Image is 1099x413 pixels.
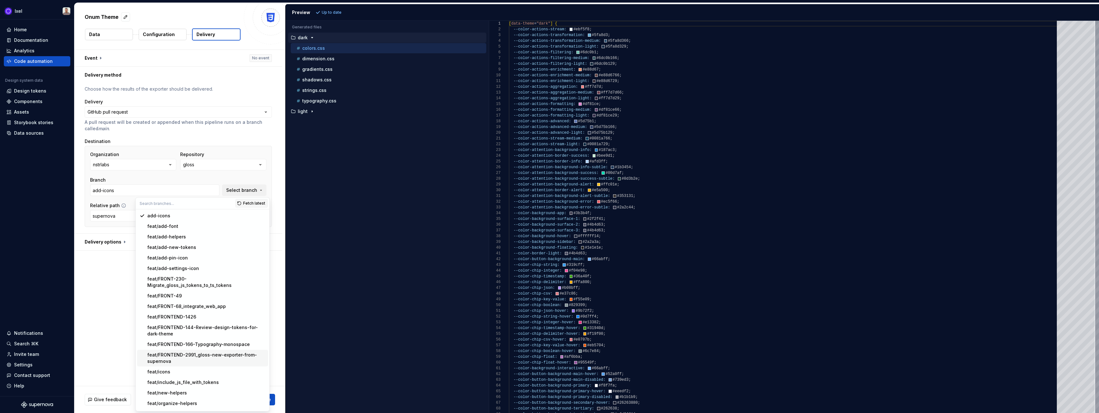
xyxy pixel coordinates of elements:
span: ; [598,240,601,244]
span: ; [633,194,635,198]
span: #5fa8d366 [608,39,628,43]
p: shadows.css [302,77,332,82]
div: feat/FRONT-230-Migrate_gloss_js_tokens_to_ts_tokens [147,276,265,289]
a: Invite team [4,349,70,359]
label: Repository [180,151,204,158]
span: ; [615,62,617,66]
p: strings.css [302,88,327,93]
div: Data sources [14,130,44,136]
span: #2a2a3a [582,240,598,244]
div: 6 [489,49,501,55]
div: 11 [489,78,501,84]
span: ; [589,280,592,284]
span: #353131 [617,194,633,198]
div: 24 [489,153,501,159]
div: 17 [489,113,501,118]
div: Ixel [15,8,22,14]
div: 33 [489,205,501,210]
div: 14 [489,95,501,101]
span: #5d75b129 [592,131,612,135]
span: --color-chip-delimiter: [513,280,566,284]
div: add-icons [147,213,170,219]
span: ; [617,56,619,60]
span: ; [589,211,592,215]
span: #bee9d1 [596,154,612,158]
div: 15 [489,101,501,107]
div: 41 [489,251,501,256]
div: 40 [489,245,501,251]
span: --color-actions-aggregation-medium: [513,90,594,95]
span: Fetch latest [243,201,265,206]
span: --color-attention-border-success: [513,154,589,158]
svg: Supernova Logo [21,402,53,408]
button: Contact support [4,370,70,380]
span: --color-background-surface-2: [513,222,580,227]
button: gloss [180,159,266,170]
span: --color-actions-formatting-light: [513,113,589,118]
label: Branch [90,177,106,183]
span: #0081a729 [587,142,608,146]
span: ; [603,228,605,233]
div: 23 [489,147,501,153]
div: feat/add-new-tokens [147,244,196,251]
span: --color-chip-integer: [513,268,562,273]
p: colors.css [302,46,325,51]
span: --color-actions-formatting-medium: [513,108,592,112]
span: ; [615,148,617,152]
span: ; [585,268,587,273]
span: Give feedback [94,396,127,403]
span: [ [509,21,511,26]
span: --color-background-floating: [513,245,578,250]
span: #3b3b4f [573,211,589,215]
a: Code automation [4,56,70,66]
span: #2f2f41 [587,217,603,221]
span: ; [589,27,592,32]
div: Search ⌘K [14,341,38,347]
p: dimension.css [302,56,334,61]
span: ; [615,125,617,129]
div: feat/add-settings-icon [147,265,199,272]
span: ; [617,199,619,204]
span: #ebf5f8 [573,27,589,32]
p: Generated files [292,25,482,30]
button: Delivery [192,28,241,41]
span: #5fa8d329 [605,44,626,49]
div: Home [14,26,27,33]
div: 37 [489,228,501,233]
span: --color-chip-csv: [513,291,552,296]
span: --color-background-app: [513,211,566,215]
span: --color-background-hover: [513,234,571,238]
img: 868fd657-9a6c-419b-b302-5d6615f36a2c.png [4,7,12,15]
span: ; [575,291,578,296]
div: 5 [489,44,501,49]
span: ; [585,251,587,256]
div: 35 [489,216,501,222]
span: #0081a766 [589,136,610,141]
div: Notifications [14,330,43,336]
span: ; [628,39,631,43]
input: Search branches... [136,198,235,209]
div: Code automation [14,58,53,64]
a: Settings [4,360,70,370]
span: #e88d6729 [596,79,617,83]
span: ; [589,274,592,279]
span: --color-actions-enrichment-light: [513,79,589,83]
div: 29 [489,182,501,187]
span: #ffffff14 [578,234,599,238]
div: 10 [489,72,501,78]
span: --color-attention-background-alert-subtle: [513,194,610,198]
div: Design system data [5,78,43,83]
span: --color-actions-enrichment-medium: [513,73,592,78]
span: #4b4d63 [587,222,603,227]
div: Storybook stories [14,119,53,126]
div: Assets [14,109,29,115]
div: 16 [489,107,501,113]
div: 31 [489,193,501,199]
p: Choose how the results of the exporter should be delivered. [85,86,272,92]
div: 49 [489,297,501,302]
span: #00d7af [605,171,621,175]
span: #6dc0b129 [594,62,615,66]
div: 2 [489,26,501,32]
span: ; [605,159,608,164]
button: shadows.css [291,76,486,83]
